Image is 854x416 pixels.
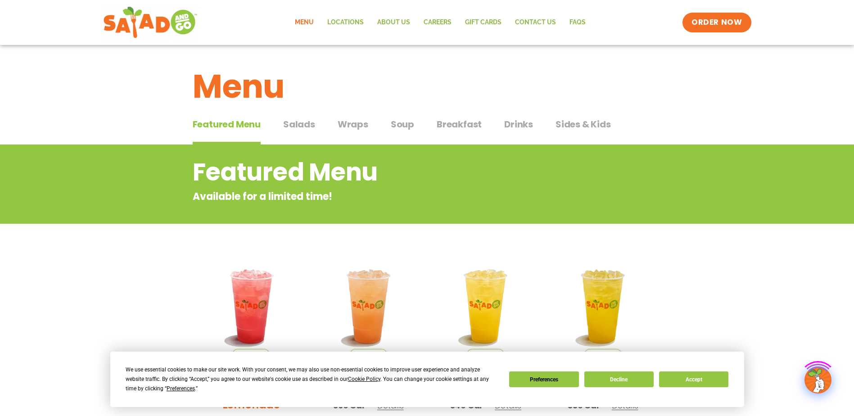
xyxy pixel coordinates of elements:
a: Careers [417,12,458,33]
span: Salads [283,118,315,131]
span: Breakfast [437,118,482,131]
span: Details [612,400,638,411]
div: Cookie Consent Prompt [110,352,744,407]
a: GIFT CARDS [458,12,508,33]
span: ORDER NOW [691,17,742,28]
a: About Us [371,12,417,33]
button: Accept [659,371,728,387]
span: Seasonal [467,349,504,358]
a: FAQs [563,12,592,33]
img: Product photo for Sunkissed Yuzu Lemonade [434,254,538,358]
p: Available for a limited time! [193,189,589,204]
span: Seasonal [585,349,621,358]
a: Locations [321,12,371,33]
img: Product photo for Blackberry Bramble Lemonade [199,254,303,358]
span: Cookie Policy [348,376,380,382]
h2: Featured Menu [193,154,589,190]
button: Decline [584,371,654,387]
div: Tabbed content [193,114,662,145]
div: We use essential cookies to make our site work. With your consent, we may also use non-essential ... [126,365,498,393]
span: Seasonal [350,349,387,358]
span: Details [495,400,521,411]
span: Wraps [338,118,368,131]
span: Sides & Kids [556,118,611,131]
img: new-SAG-logo-768×292 [103,5,198,41]
span: Featured Menu [193,118,261,131]
span: Soup [391,118,414,131]
nav: Menu [288,12,592,33]
button: Preferences [509,371,578,387]
span: Drinks [504,118,533,131]
a: ORDER NOW [682,13,751,32]
img: Product photo for Mango Grove Lemonade [551,254,655,358]
span: Details [377,400,404,411]
h1: Menu [193,62,662,111]
img: Product photo for Summer Stone Fruit Lemonade [316,254,420,358]
a: Contact Us [508,12,563,33]
span: Preferences [167,385,195,392]
a: Menu [288,12,321,33]
span: Seasonal [233,349,269,358]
